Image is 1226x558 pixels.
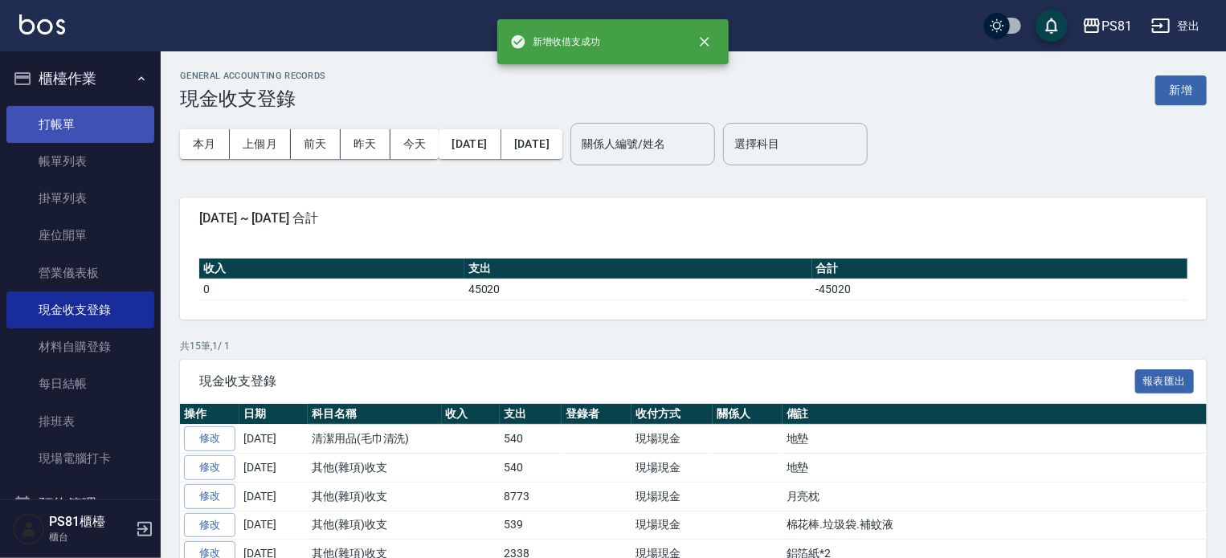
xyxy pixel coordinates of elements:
button: 前天 [291,129,341,159]
th: 操作 [180,404,239,425]
a: 修改 [184,513,235,538]
td: 現場現金 [631,511,713,540]
button: 預約管理 [6,483,154,525]
a: 報表匯出 [1135,373,1195,388]
td: [DATE] [239,511,308,540]
td: 地墊 [783,454,1224,483]
td: -45020 [812,279,1187,299]
th: 備註 [783,404,1224,425]
a: 現場電腦打卡 [6,440,154,477]
td: 8773 [500,482,562,511]
a: 修改 [184,455,235,480]
th: 收入 [199,259,464,279]
button: PS81 [1076,10,1138,43]
th: 關係人 [713,404,783,425]
th: 登錄者 [562,404,631,425]
th: 收入 [442,404,501,425]
td: 其他(雜項)收支 [308,511,442,540]
th: 支出 [500,404,562,425]
span: 新增收借支成功 [510,34,600,50]
td: [DATE] [239,482,308,511]
a: 營業儀表板 [6,255,154,291]
p: 櫃台 [49,530,131,544]
th: 支出 [464,259,812,279]
td: [DATE] [239,425,308,454]
td: 棉花棒.垃圾袋.補蚊液 [783,511,1224,540]
td: 地墊 [783,425,1224,454]
td: 540 [500,425,562,454]
img: Person [13,513,45,545]
td: 540 [500,454,562,483]
a: 掛單列表 [6,180,154,217]
td: 現場現金 [631,454,713,483]
td: 539 [500,511,562,540]
h5: PS81櫃檯 [49,514,131,530]
button: 昨天 [341,129,390,159]
h3: 現金收支登錄 [180,88,326,110]
button: close [687,24,722,59]
button: 上個月 [230,129,291,159]
a: 修改 [184,484,235,509]
button: 報表匯出 [1135,369,1195,394]
td: [DATE] [239,454,308,483]
button: 登出 [1145,11,1207,41]
a: 修改 [184,426,235,451]
td: 現場現金 [631,425,713,454]
th: 科目名稱 [308,404,442,425]
a: 帳單列表 [6,143,154,180]
div: PS81 [1101,16,1132,36]
a: 新增 [1155,82,1207,97]
td: 0 [199,279,464,299]
button: 新增 [1155,75,1207,105]
button: 櫃檯作業 [6,58,154,100]
a: 排班表 [6,403,154,440]
span: 現金收支登錄 [199,373,1135,389]
img: Logo [19,14,65,35]
button: [DATE] [501,129,562,159]
a: 打帳單 [6,106,154,143]
h2: GENERAL ACCOUNTING RECORDS [180,71,326,81]
button: 今天 [390,129,439,159]
a: 材料自購登錄 [6,328,154,365]
p: 共 15 筆, 1 / 1 [180,339,1207,353]
td: 45020 [464,279,812,299]
button: save [1036,10,1068,42]
a: 每日結帳 [6,365,154,402]
td: 清潔用品(毛巾清洗) [308,425,442,454]
th: 合計 [812,259,1187,279]
span: [DATE] ~ [DATE] 合計 [199,210,1187,226]
a: 現金收支登錄 [6,291,154,328]
td: 現場現金 [631,482,713,511]
td: 其他(雜項)收支 [308,454,442,483]
td: 其他(雜項)收支 [308,482,442,511]
a: 座位開單 [6,217,154,254]
button: 本月 [180,129,230,159]
button: [DATE] [439,129,501,159]
th: 收付方式 [631,404,713,425]
td: 月亮枕 [783,482,1224,511]
th: 日期 [239,404,308,425]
